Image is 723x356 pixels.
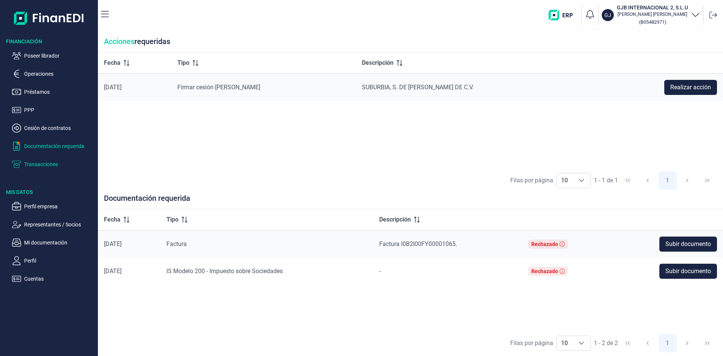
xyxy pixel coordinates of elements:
[104,37,134,46] span: Acciones
[12,51,95,60] button: Poseer librador
[362,84,474,91] span: SUBURBIA, S. DE [PERSON_NAME] DE C.V.
[24,160,95,169] p: Transacciones
[166,267,283,275] span: IS Modelo 200 - Impuesto sobre Sociedades
[104,215,120,224] span: Fecha
[379,267,381,275] span: -
[594,177,618,183] span: 1 - 1 de 1
[12,105,95,115] button: PPP
[698,171,716,189] button: Last Page
[12,87,95,96] button: Préstamos
[531,268,558,274] div: Rechazado
[604,11,611,19] p: GJ
[12,220,95,229] button: Representantes / Socios
[379,215,411,224] span: Descripción
[639,171,657,189] button: Previous Page
[12,256,95,265] button: Perfil
[664,80,717,95] button: Realizar acción
[659,334,677,352] button: Page 1
[619,334,637,352] button: First Page
[659,237,717,252] button: Subir documento
[24,238,95,247] p: Mi documentación
[639,19,666,25] small: Copiar cif
[104,84,165,91] div: [DATE]
[104,240,154,248] div: [DATE]
[678,334,696,352] button: Next Page
[177,84,260,91] span: Firmar cesión [PERSON_NAME]
[594,340,618,346] span: 1 - 2 de 2
[639,334,657,352] button: Previous Page
[557,336,572,350] span: 10
[572,336,590,350] div: Choose
[104,58,120,67] span: Fecha
[698,334,716,352] button: Last Page
[602,4,700,26] button: GJGJB INTERNACIONAL 2, S.L.U[PERSON_NAME] [PERSON_NAME](B05482971)
[670,83,711,92] span: Realizar acción
[24,105,95,115] p: PPP
[379,240,457,248] span: Factura I0B2I00FY00001065.
[177,58,189,67] span: Tipo
[12,124,95,133] button: Cesión de contratos
[557,173,572,188] span: 10
[619,171,637,189] button: First Page
[24,124,95,133] p: Cesión de contratos
[98,194,723,209] div: Documentación requerida
[12,274,95,283] button: Cuentas
[24,256,95,265] p: Perfil
[549,10,578,20] img: erp
[12,69,95,78] button: Operaciones
[617,11,688,17] p: [PERSON_NAME] [PERSON_NAME]
[24,274,95,283] p: Cuentas
[510,176,553,185] div: Filas por página
[24,220,95,229] p: Representantes / Socios
[659,264,717,279] button: Subir documento
[24,69,95,78] p: Operaciones
[572,173,590,188] div: Choose
[531,241,558,247] div: Rechazado
[24,142,95,151] p: Documentación requerida
[24,51,95,60] p: Poseer librador
[362,58,394,67] span: Descripción
[678,171,696,189] button: Next Page
[12,202,95,211] button: Perfil empresa
[665,240,711,249] span: Subir documento
[510,339,553,348] div: Filas por página
[104,267,154,275] div: [DATE]
[98,31,723,52] div: requeridas
[12,160,95,169] button: Transacciones
[166,240,187,248] span: Factura
[24,202,95,211] p: Perfil empresa
[12,142,95,151] button: Documentación requerida
[659,171,677,189] button: Page 1
[665,267,711,276] span: Subir documento
[14,6,84,30] img: Logo de aplicación
[12,238,95,247] button: Mi documentación
[24,87,95,96] p: Préstamos
[617,4,688,11] h3: GJB INTERNACIONAL 2, S.L.U
[166,215,178,224] span: Tipo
